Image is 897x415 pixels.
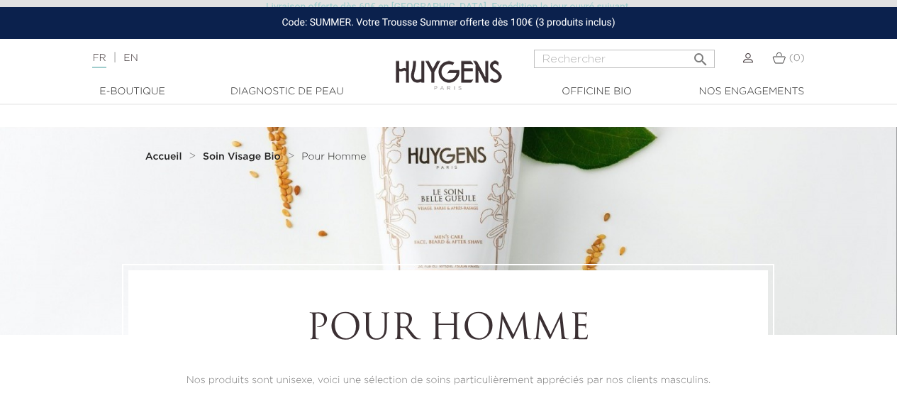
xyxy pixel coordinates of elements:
a: Accueil [145,151,185,162]
h1: Pour Homme [167,309,729,352]
a: Diagnostic de peau [216,84,358,99]
a: Officine Bio [526,84,668,99]
span: Pour Homme [301,152,366,162]
strong: Soin Visage Bio [203,152,281,162]
a: E-Boutique [62,84,204,99]
input: Rechercher [534,50,715,68]
div: | [85,50,363,67]
a: EN [123,53,138,63]
p: Nos produits sont unisexe, voici une sélection de soins particulièrement appréciés par nos client... [167,373,729,388]
a: Pour Homme [301,151,366,162]
button:  [688,45,713,65]
strong: Accueil [145,152,182,162]
span: (0) [789,53,805,63]
i:  [692,47,709,64]
a: FR [92,53,106,68]
img: Huygens [396,38,502,92]
a: Nos engagements [681,84,823,99]
a: Soin Visage Bio [203,151,284,162]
